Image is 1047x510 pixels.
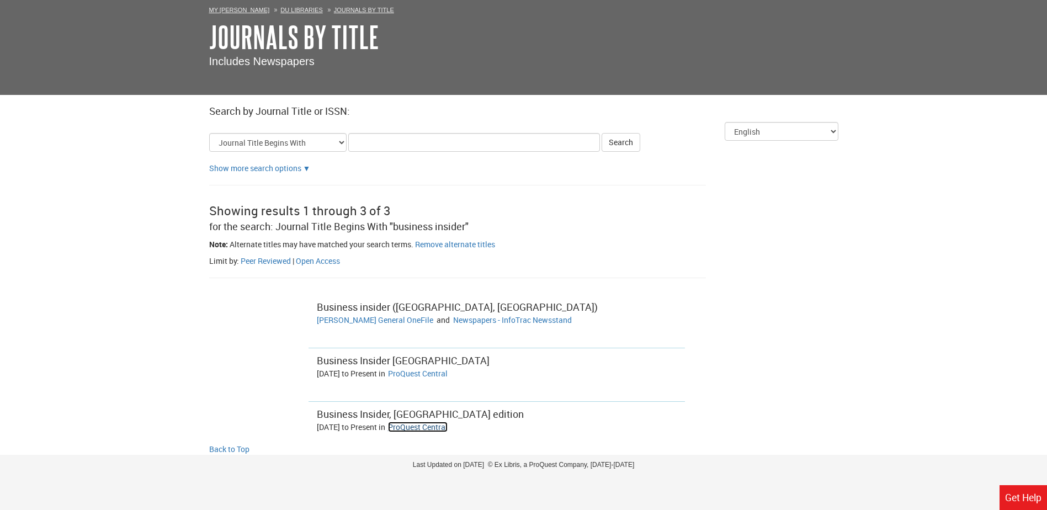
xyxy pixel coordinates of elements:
[342,368,377,379] span: to Present
[209,239,228,249] span: Note:
[296,256,340,266] a: Filter by peer open access
[241,256,291,266] a: Filter by peer reviewed
[342,422,377,432] span: to Present
[379,368,385,379] span: in
[209,106,838,117] h2: Search by Journal Title or ISSN:
[1000,485,1047,510] a: Get Help
[379,422,385,432] span: in
[317,422,388,433] div: [DATE]
[453,315,572,325] a: Go to Newspapers - InfoTrac Newsstand
[317,368,388,379] div: [DATE]
[209,7,270,13] a: My [PERSON_NAME]
[209,163,301,173] a: Show more search options
[602,133,640,152] button: Search
[317,354,677,368] div: Business Insider [GEOGRAPHIC_DATA]
[230,239,413,249] span: Alternate titles may have matched your search terms.
[209,220,469,233] span: for the search: Journal Title Begins With "business insider"
[280,7,322,13] a: DU Libraries
[209,444,838,455] a: Back to Top
[415,239,495,249] a: Remove alternate titles
[303,163,311,173] a: Show more search options
[209,256,239,266] span: Limit by:
[209,203,390,219] span: Showing results 1 through 3 of 3
[209,54,838,70] p: Includes Newspapers
[209,4,838,15] ol: Breadcrumbs
[209,20,379,54] a: Journals By Title
[317,407,677,422] div: Business Insider, [GEOGRAPHIC_DATA] edition
[334,7,394,13] a: Journals By Title
[293,256,294,266] span: |
[317,315,433,325] a: Go to Gale General OneFile
[317,300,677,315] div: Business insider ([GEOGRAPHIC_DATA], [GEOGRAPHIC_DATA])
[388,368,448,379] a: Go to ProQuest Central
[388,422,448,432] a: Go to ProQuest Central
[435,315,451,325] span: and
